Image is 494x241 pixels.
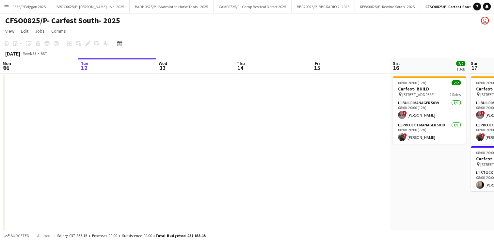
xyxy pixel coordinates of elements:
[236,64,245,72] span: 14
[452,80,461,85] span: 2/2
[130,0,214,13] button: BADH0525/P - Badminton Horse Trials - 2025
[393,76,466,144] app-job-card: 08:00-20:00 (12h)2/2Carfest- BUILD [STREET_ADDRESS]2 RolesL1 Build Manager 50391/108:00-20:00 (12...
[51,0,130,13] button: BROC0625/P- [PERSON_NAME] Live- 2025
[21,28,28,34] span: Edit
[420,0,489,13] button: CFSO0825/P- Carfest South- 2025
[57,233,206,238] div: Salary £37 855.15 + Expenses £0.00 + Subsistence £0.00 =
[315,60,320,66] span: Fri
[393,121,466,144] app-card-role: L1 Project Manager 50391/108:00-20:00 (12h)![PERSON_NAME]
[2,64,11,72] span: 11
[292,0,355,13] button: BBC20925/P- BBC RADIO 2- 2025
[3,60,11,66] span: Mon
[393,99,466,121] app-card-role: L1 Build Manager 50391/108:00-20:00 (12h)![PERSON_NAME]
[471,60,479,66] span: Sun
[10,233,29,238] span: Budgeted
[398,80,426,85] span: 08:00-20:00 (12h)
[3,27,17,35] a: View
[481,133,485,137] span: !
[49,27,69,35] a: Comms
[403,133,407,137] span: !
[393,86,466,92] h3: Carfest- BUILD
[392,64,400,72] span: 16
[32,27,47,35] a: Jobs
[403,111,407,115] span: !
[402,92,435,97] span: [STREET_ADDRESS]
[22,51,38,56] span: Week 33
[40,51,47,56] div: BST
[355,0,420,13] button: REWS0825/P- Rewind South- 2025
[155,233,206,238] span: Total Budgeted £37 855.15
[81,60,88,66] span: Tue
[51,28,66,34] span: Comms
[159,60,167,66] span: Wed
[470,64,479,72] span: 17
[456,61,465,66] span: 2/2
[5,16,120,25] h1: CFSO0825/P- Carfest South- 2025
[36,233,52,238] span: All jobs
[237,60,245,66] span: Thu
[314,64,320,72] span: 15
[393,60,400,66] span: Sat
[3,232,30,239] button: Budgeted
[158,64,167,72] span: 13
[35,28,45,34] span: Jobs
[481,17,489,24] app-user-avatar: Grace Shorten
[18,27,31,35] a: Edit
[481,111,485,115] span: !
[450,92,461,97] span: 2 Roles
[214,0,292,13] button: CAMP0725/P - Camp Bestival Dorset 2025
[456,67,465,72] div: 1 Job
[80,64,88,72] span: 12
[5,28,14,34] span: View
[5,50,20,57] div: [DATE]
